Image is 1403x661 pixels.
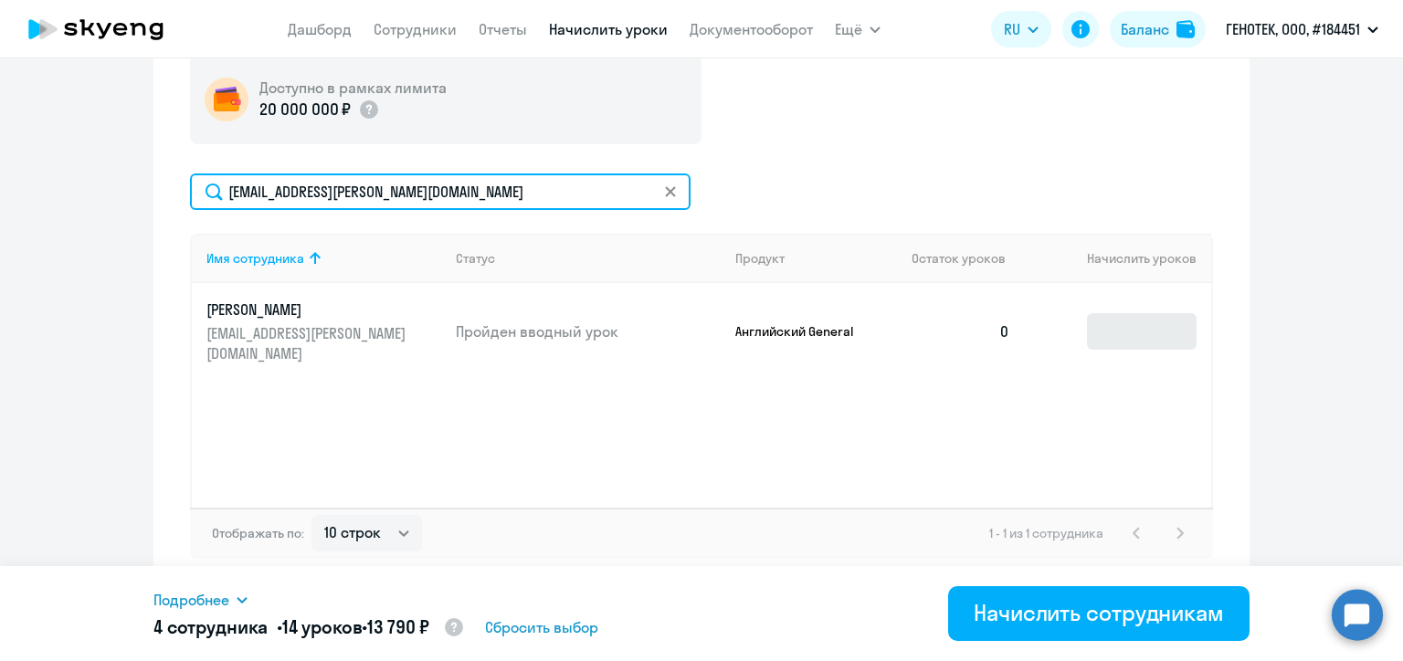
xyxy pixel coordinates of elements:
span: Ещё [835,18,862,40]
img: wallet-circle.png [205,78,248,121]
span: 14 уроков [282,615,363,638]
span: 1 - 1 из 1 сотрудника [989,525,1103,541]
a: Документооборот [690,20,813,38]
span: Подробнее [153,589,229,611]
div: Имя сотрудника [206,250,304,267]
p: ГЕНОТЕК, ООО, #184451 [1226,18,1360,40]
p: [EMAIL_ADDRESS][PERSON_NAME][DOMAIN_NAME] [206,323,411,363]
span: Остаток уроков [912,250,1006,267]
a: Отчеты [479,20,527,38]
button: RU [991,11,1051,47]
div: Остаток уроков [912,250,1025,267]
th: Начислить уроков [1025,234,1211,283]
img: balance [1176,20,1195,38]
p: Пройден вводный урок [456,321,721,341]
span: 13 790 ₽ [367,615,429,638]
div: Статус [456,250,721,267]
a: Дашборд [288,20,352,38]
p: 20 000 000 ₽ [259,98,351,121]
a: [PERSON_NAME][EMAIL_ADDRESS][PERSON_NAME][DOMAIN_NAME] [206,299,441,363]
div: Статус [456,250,495,267]
button: Балансbalance [1110,11,1206,47]
button: ГЕНОТЕК, ООО, #184451 [1217,7,1387,51]
div: Баланс [1121,18,1169,40]
button: Ещё [835,11,881,47]
h5: 4 сотрудника • • [153,614,465,642]
a: Начислить уроки [549,20,668,38]
div: Продукт [735,250,898,267]
button: Начислить сотрудникам [948,586,1250,641]
input: Поиск по имени, email, продукту или статусу [190,173,691,210]
a: Сотрудники [374,20,457,38]
span: Отображать по: [212,525,304,541]
td: 0 [897,283,1025,380]
h5: Доступно в рамках лимита [259,78,447,98]
span: RU [1004,18,1020,40]
div: Начислить сотрудникам [974,598,1224,627]
div: Имя сотрудника [206,250,441,267]
p: Английский General [735,323,872,340]
span: Сбросить выбор [485,616,598,638]
p: [PERSON_NAME] [206,299,411,320]
div: Продукт [735,250,785,267]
